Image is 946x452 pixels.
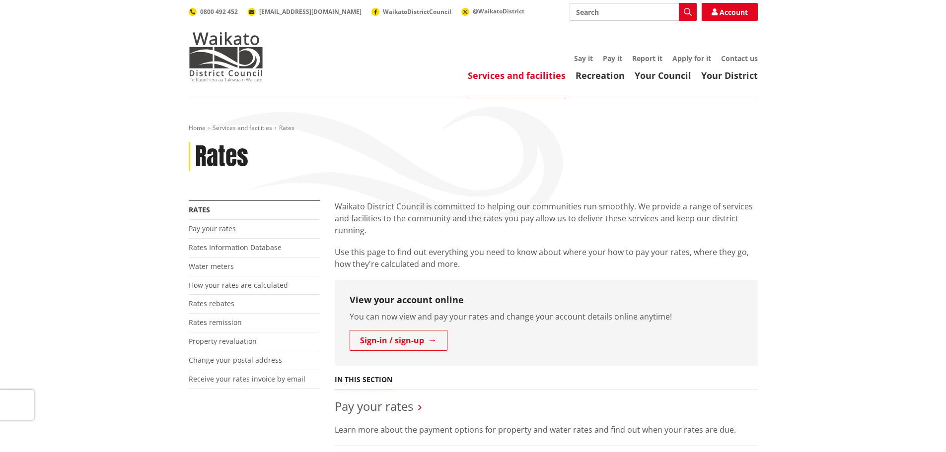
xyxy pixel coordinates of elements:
[350,295,743,306] h3: View your account online
[279,124,294,132] span: Rates
[721,54,758,63] a: Contact us
[473,7,524,15] span: @WaikatoDistrict
[574,54,593,63] a: Say it
[189,299,234,308] a: Rates rebates
[189,318,242,327] a: Rates remission
[635,69,691,81] a: Your Council
[200,7,238,16] span: 0800 492 452
[603,54,622,63] a: Pay it
[189,124,758,132] nav: breadcrumb
[189,243,282,252] a: Rates Information Database
[570,3,697,21] input: Search input
[350,330,447,351] a: Sign-in / sign-up
[335,376,392,384] h5: In this section
[335,398,413,414] a: Pay your rates
[371,7,451,16] a: WaikatoDistrictCouncil
[189,32,263,81] img: Waikato District Council - Te Kaunihera aa Takiwaa o Waikato
[461,7,524,15] a: @WaikatoDistrict
[213,124,272,132] a: Services and facilities
[189,205,210,214] a: Rates
[672,54,711,63] a: Apply for it
[468,69,566,81] a: Services and facilities
[189,336,257,346] a: Property revaluation
[632,54,662,63] a: Report it
[189,355,282,365] a: Change your postal address
[259,7,362,16] span: [EMAIL_ADDRESS][DOMAIN_NAME]
[701,69,758,81] a: Your District
[383,7,451,16] span: WaikatoDistrictCouncil
[335,246,758,270] p: Use this page to find out everything you need to know about where your how to pay your rates, whe...
[189,124,206,132] a: Home
[248,7,362,16] a: [EMAIL_ADDRESS][DOMAIN_NAME]
[189,280,288,290] a: How your rates are calculated
[189,261,234,271] a: Water meters
[576,69,625,81] a: Recreation
[335,200,758,236] p: Waikato District Council is committed to helping our communities run smoothly. We provide a range...
[350,311,743,323] p: You can now view and pay your rates and change your account details online anytime!
[335,424,758,436] p: Learn more about the payment options for property and water rates and find out when your rates ar...
[195,142,248,171] h1: Rates
[189,224,236,233] a: Pay your rates
[189,374,305,384] a: Receive your rates invoice by email
[702,3,758,21] a: Account
[189,7,238,16] a: 0800 492 452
